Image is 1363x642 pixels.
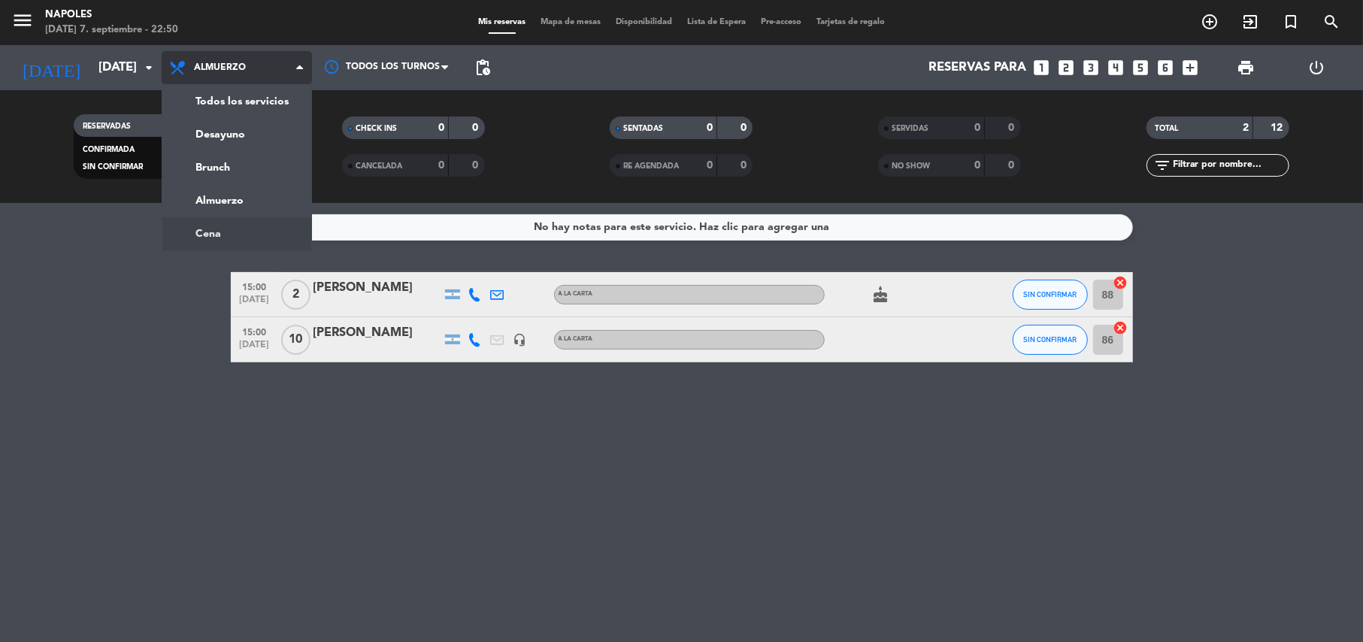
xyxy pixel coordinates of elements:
[872,286,890,304] i: cake
[680,18,753,26] span: Lista de Espera
[83,163,143,171] span: SIN CONFIRMAR
[1271,123,1286,133] strong: 12
[1237,59,1255,77] span: print
[1106,58,1125,77] i: looks_4
[83,146,135,153] span: CONFIRMADA
[471,18,533,26] span: Mis reservas
[1156,58,1175,77] i: looks_6
[1023,335,1077,344] span: SIN CONFIRMAR
[533,18,608,26] span: Mapa de mesas
[753,18,809,26] span: Pre-acceso
[1282,13,1300,31] i: turned_in_not
[608,18,680,26] span: Disponibilidad
[313,323,441,343] div: [PERSON_NAME]
[472,123,481,133] strong: 0
[559,336,593,342] span: A LA CARTA
[809,18,892,26] span: Tarjetas de regalo
[707,160,713,171] strong: 0
[559,291,593,297] span: A LA CARTA
[83,123,131,130] span: RESERVADAS
[194,62,246,73] span: Almuerzo
[236,323,274,340] span: 15:00
[1131,58,1150,77] i: looks_5
[140,59,158,77] i: arrow_drop_down
[162,118,311,151] a: Desayuno
[162,151,311,184] a: Brunch
[623,125,663,132] span: SENTADAS
[474,59,492,77] span: pending_actions
[741,123,750,133] strong: 0
[741,160,750,171] strong: 0
[1113,320,1128,335] i: cancel
[1172,157,1289,174] input: Filtrar por nombre...
[356,125,397,132] span: CHECK INS
[513,333,527,347] i: headset_mic
[236,340,274,357] span: [DATE]
[1013,325,1088,355] button: SIN CONFIRMAR
[438,160,444,171] strong: 0
[1156,125,1179,132] span: TOTAL
[162,217,311,250] a: Cena
[236,277,274,295] span: 15:00
[162,184,311,217] a: Almuerzo
[45,8,178,23] div: Napoles
[974,160,980,171] strong: 0
[281,280,310,310] span: 2
[534,219,829,236] div: No hay notas para este servicio. Haz clic para agregar una
[472,160,481,171] strong: 0
[281,325,310,355] span: 10
[623,162,679,170] span: RE AGENDADA
[892,125,928,132] span: SERVIDAS
[707,123,713,133] strong: 0
[313,278,441,298] div: [PERSON_NAME]
[236,295,274,312] span: [DATE]
[162,85,311,118] a: Todos los servicios
[1241,13,1259,31] i: exit_to_app
[1013,280,1088,310] button: SIN CONFIRMAR
[45,23,178,38] div: [DATE] 7. septiembre - 22:50
[1009,123,1018,133] strong: 0
[1056,58,1076,77] i: looks_two
[1307,59,1325,77] i: power_settings_new
[438,123,444,133] strong: 0
[1281,45,1352,90] div: LOG OUT
[11,51,91,84] i: [DATE]
[1322,13,1340,31] i: search
[11,9,34,37] button: menu
[1154,156,1172,174] i: filter_list
[11,9,34,32] i: menu
[1243,123,1249,133] strong: 2
[1031,58,1051,77] i: looks_one
[974,123,980,133] strong: 0
[1009,160,1018,171] strong: 0
[1023,290,1077,298] span: SIN CONFIRMAR
[928,61,1026,75] span: Reservas para
[1180,58,1200,77] i: add_box
[1113,275,1128,290] i: cancel
[1201,13,1219,31] i: add_circle_outline
[1081,58,1101,77] i: looks_3
[356,162,402,170] span: CANCELADA
[892,162,930,170] span: NO SHOW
